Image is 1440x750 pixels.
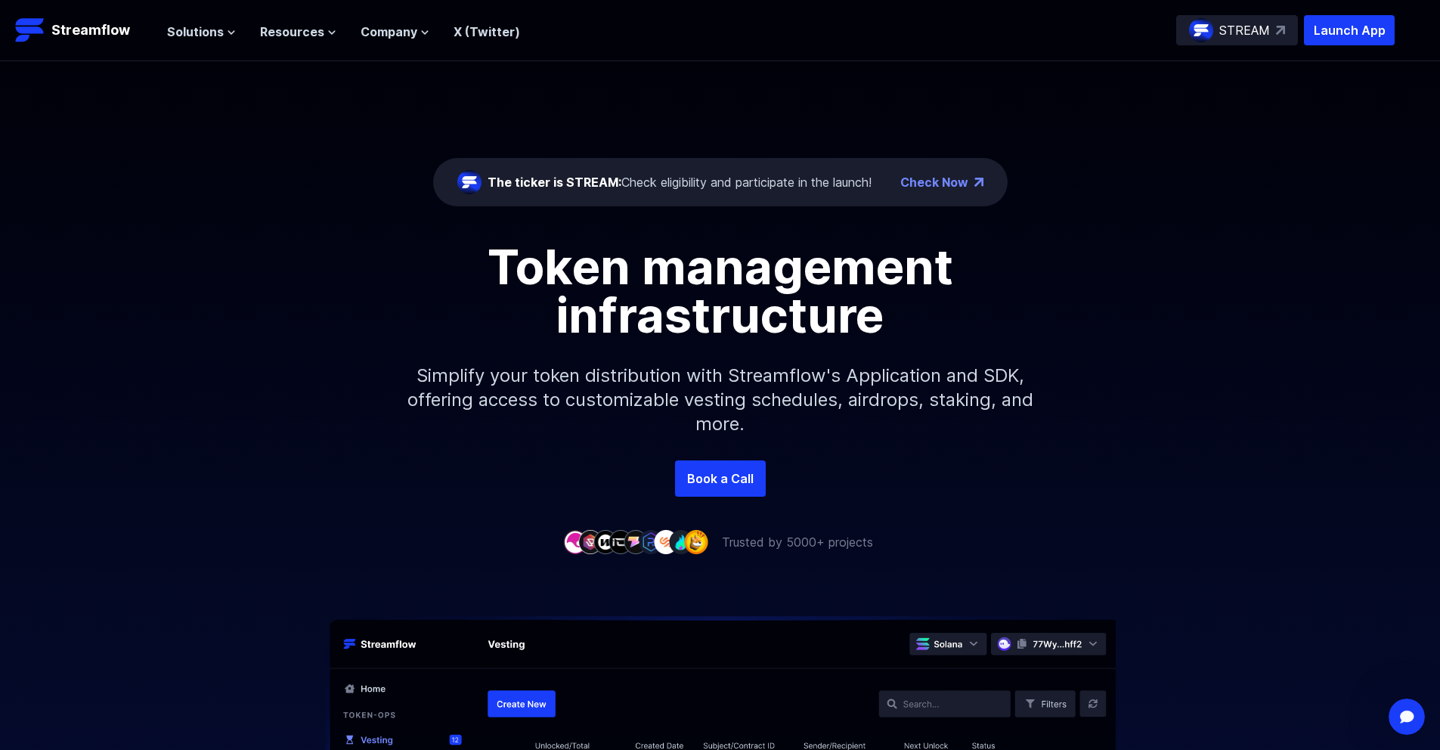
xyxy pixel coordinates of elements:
img: top-right-arrow.png [974,178,983,187]
button: Resources [260,23,336,41]
img: company-7 [654,530,678,553]
img: company-1 [563,530,587,553]
button: Launch App [1304,15,1395,45]
h1: Token management infrastructure [380,243,1061,339]
span: Solutions [167,23,224,41]
img: company-2 [578,530,602,553]
span: Resources [260,23,324,41]
p: Simplify your token distribution with Streamflow's Application and SDK, offering access to custom... [395,339,1045,460]
button: Solutions [167,23,236,41]
a: X (Twitter) [454,24,520,39]
a: Book a Call [675,460,766,497]
span: The ticker is STREAM: [488,175,621,190]
img: streamflow-logo-circle.png [457,170,482,194]
p: Trusted by 5000+ projects [722,533,873,551]
div: Check eligibility and participate in the launch! [488,173,872,191]
img: company-5 [624,530,648,553]
p: Streamflow [51,20,130,41]
p: STREAM [1219,21,1270,39]
button: Company [361,23,429,41]
a: Check Now [900,173,968,191]
img: company-8 [669,530,693,553]
img: company-4 [609,530,633,553]
img: company-6 [639,530,663,553]
img: streamflow-logo-circle.png [1189,18,1213,42]
img: company-9 [684,530,708,553]
span: Company [361,23,417,41]
a: Streamflow [15,15,152,45]
img: Streamflow Logo [15,15,45,45]
iframe: Intercom live chat [1389,699,1425,735]
a: STREAM [1176,15,1298,45]
img: company-3 [593,530,618,553]
img: top-right-arrow.svg [1276,26,1285,35]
